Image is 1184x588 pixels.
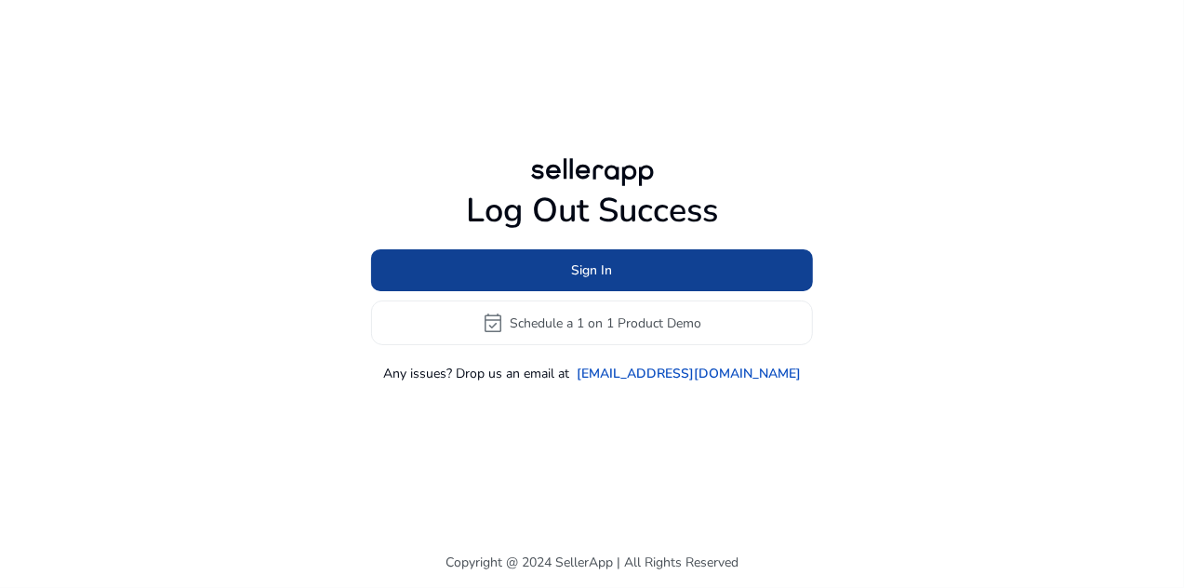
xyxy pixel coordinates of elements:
p: Any issues? Drop us an email at [383,364,569,383]
a: [EMAIL_ADDRESS][DOMAIN_NAME] [577,364,801,383]
button: Sign In [371,249,813,291]
span: Sign In [572,261,613,280]
button: event_availableSchedule a 1 on 1 Product Demo [371,301,813,345]
h1: Log Out Success [371,191,813,231]
span: event_available [483,312,505,334]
